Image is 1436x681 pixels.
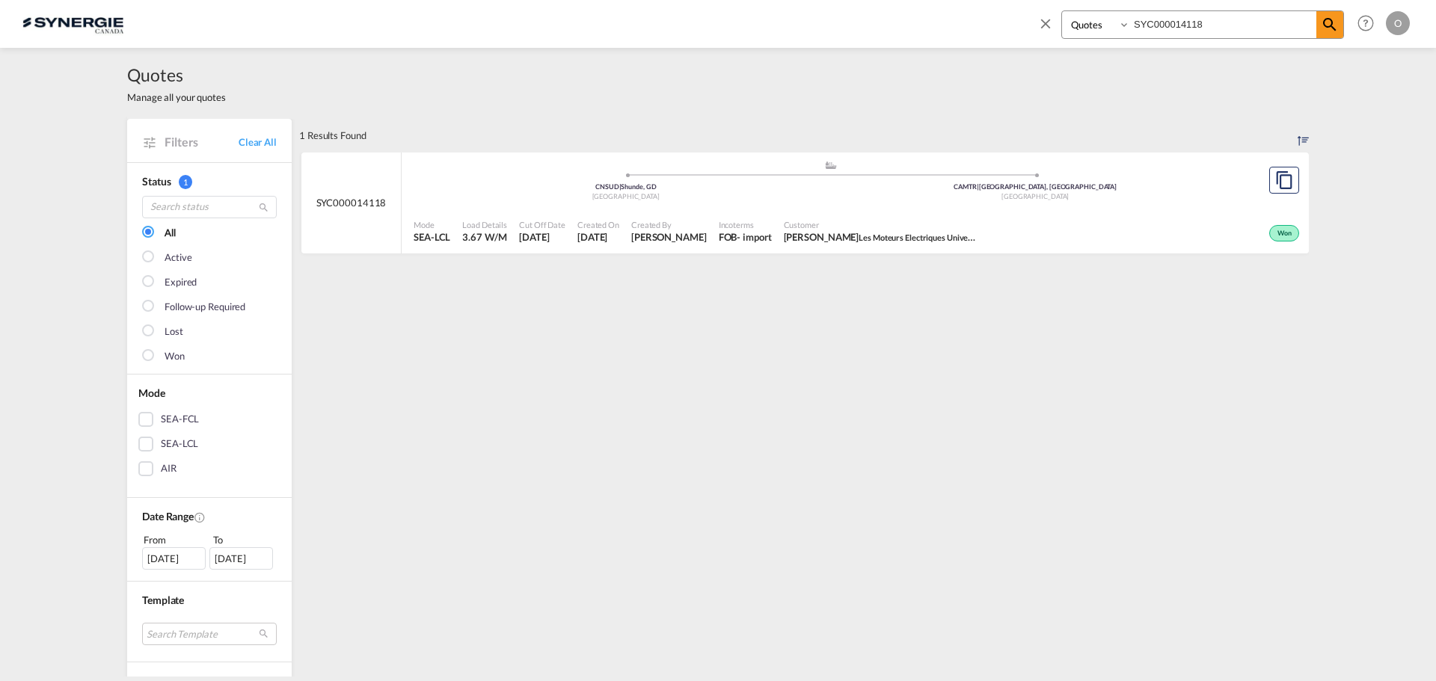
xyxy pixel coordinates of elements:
span: Load Details [462,219,507,230]
div: [DATE] [142,547,206,570]
md-icon: assets/icons/custom/ship-fill.svg [822,161,840,169]
span: From To [DATE][DATE] [142,532,277,570]
div: Won [1269,225,1299,241]
span: [GEOGRAPHIC_DATA] [1001,192,1069,200]
div: SYC000014118 assets/icons/custom/ship-fill.svgassets/icons/custom/roll-o-plane.svgOriginShunde, G... [301,152,1309,254]
div: Help [1353,10,1386,37]
span: Created On [577,219,619,230]
md-checkbox: AIR [138,461,280,476]
div: O [1386,11,1410,35]
span: Template [142,594,184,606]
md-checkbox: SEA-LCL [138,437,280,452]
div: Follow-up Required [165,300,245,315]
span: Quotes [127,63,226,87]
span: Won [1277,229,1295,239]
input: Search status [142,196,277,218]
div: Status 1 [142,174,277,189]
div: FOB import [719,230,772,244]
span: CNSUD Shunde, GD [595,182,656,191]
md-icon: icon-magnify [1321,16,1339,34]
div: SEA-FCL [161,412,199,427]
md-icon: Created On [194,511,206,523]
div: AIR [161,461,177,476]
span: icon-magnify [1316,11,1343,38]
span: Customer [784,219,978,230]
span: | [619,182,622,191]
input: Enter Quotation Number [1130,11,1316,37]
span: Cut Off Date [519,219,565,230]
div: Sort by: Created On [1298,119,1309,152]
div: Won [165,349,185,364]
span: Adriana Groposila [631,230,707,244]
span: 18 Aug 2025 [519,230,565,244]
span: Manage all your quotes [127,90,226,104]
span: Mode [138,386,165,399]
div: From [142,532,208,547]
span: Help [1353,10,1378,36]
span: Mode [414,219,450,230]
md-checkbox: SEA-FCL [138,412,280,427]
div: - import [737,230,771,244]
span: icon-close [1037,10,1061,46]
a: Clear All [239,135,277,149]
div: FOB [719,230,737,244]
md-icon: icon-magnify [258,202,269,213]
div: [DATE] [209,547,273,570]
span: Date Range [142,510,194,523]
span: 3.67 W/M [462,231,506,243]
div: All [165,226,176,241]
span: Incoterms [719,219,772,230]
img: 1f56c880d42311ef80fc7dca854c8e59.png [22,7,123,40]
span: 1 [179,175,192,189]
span: [GEOGRAPHIC_DATA] [592,192,660,200]
button: Copy Quote [1269,167,1299,194]
span: Les Moteurs Electriques Universal [859,231,982,243]
span: SEA-LCL [414,230,450,244]
md-icon: icon-close [1037,15,1054,31]
span: Status [142,175,171,188]
div: SEA-LCL [161,437,198,452]
div: To [212,532,277,547]
span: SYC000014118 [316,196,387,209]
span: 18 Aug 2025 [577,230,619,244]
span: CAMTR [GEOGRAPHIC_DATA], [GEOGRAPHIC_DATA] [954,182,1117,191]
md-icon: assets/icons/custom/copyQuote.svg [1275,171,1293,189]
span: | [977,182,979,191]
span: Filters [165,134,239,150]
span: Sofia Papafotiou Les Moteurs Electriques Universal [784,230,978,244]
div: Expired [165,275,197,290]
div: Lost [165,324,183,339]
div: 1 Results Found [299,119,366,152]
div: Active [165,250,191,265]
span: Created By [631,219,707,230]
